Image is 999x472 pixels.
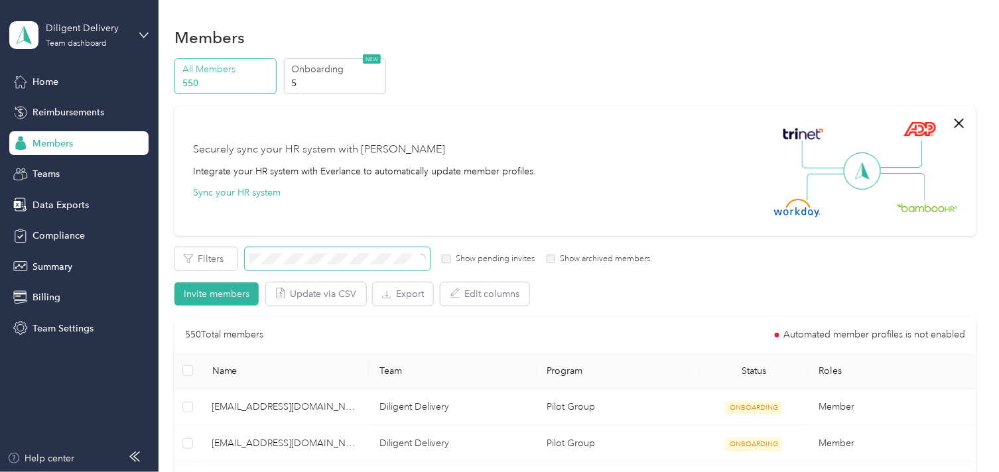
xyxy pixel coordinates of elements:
td: Diligent Delivery [369,389,537,426]
img: Workday [774,199,821,217]
span: Reimbursements [33,105,104,119]
td: Member [809,389,976,426]
button: Help center [7,451,75,465]
div: Diligent Delivery [46,21,129,35]
td: Diligent Delivery [369,426,537,462]
span: ONBOARDING [725,438,783,451]
img: Line Left Down [807,173,853,200]
span: Compliance [33,229,85,243]
img: Trinet [780,125,827,143]
button: Update via CSV [266,282,366,306]
button: Export [373,282,433,306]
button: Edit columns [440,282,529,306]
span: Automated member profiles is not enabled [784,330,966,339]
label: Show archived members [555,253,650,265]
td: ONBOARDING [700,426,809,462]
th: Status [700,353,809,389]
span: NEW [363,54,381,64]
span: Team Settings [33,322,94,335]
div: Team dashboard [46,40,107,48]
div: Securely sync your HR system with [PERSON_NAME] [193,142,445,158]
span: Name [212,365,359,377]
button: Filters [174,247,237,270]
p: 5 [291,76,381,90]
th: Team [369,353,537,389]
p: 550 Total members [185,327,263,342]
td: Pilot Group [537,389,700,426]
span: [EMAIL_ADDRESS][DOMAIN_NAME] [212,436,359,451]
span: ONBOARDING [725,401,783,415]
img: Line Left Up [802,141,848,169]
button: Sync your HR system [193,186,281,200]
span: [EMAIL_ADDRESS][DOMAIN_NAME] [212,400,359,414]
td: Pilot Group [537,426,700,462]
iframe: Everlance-gr Chat Button Frame [925,398,999,472]
span: Teams [33,167,60,181]
div: Integrate your HR system with Everlance to automatically update member profiles. [193,164,536,178]
span: Home [33,75,58,89]
img: Line Right Up [876,141,923,168]
td: hernandezn0987@gmail.com [202,389,369,426]
p: 550 [182,76,273,90]
span: Summary [33,260,72,274]
button: Invite members [174,282,259,306]
th: Name [202,353,369,389]
td: janice_peondelvalle@yahoo.com [202,426,369,462]
img: ADP [903,121,936,137]
td: ONBOARDING [700,389,809,426]
span: Data Exports [33,198,89,212]
th: Program [537,353,700,389]
p: Onboarding [291,62,381,76]
p: All Members [182,62,273,76]
label: Show pending invites [451,253,535,265]
h1: Members [174,30,245,44]
img: Line Right Down [879,173,925,202]
img: BambooHR [897,203,958,212]
th: Roles [809,353,976,389]
td: Member [809,426,976,462]
span: Billing [33,290,60,304]
span: Members [33,137,73,150]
